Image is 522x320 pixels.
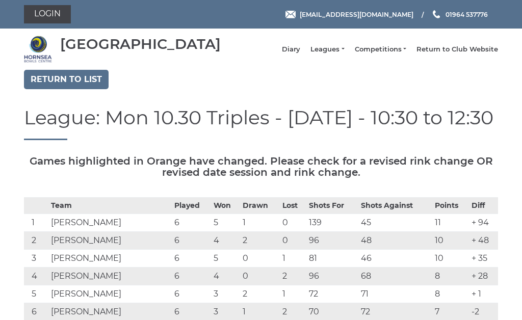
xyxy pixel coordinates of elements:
[358,197,432,214] th: Shots Against
[48,249,172,267] td: [PERSON_NAME]
[469,231,498,249] td: + 48
[240,267,280,285] td: 0
[24,35,52,63] img: Hornsea Bowls Centre
[432,267,469,285] td: 8
[172,197,212,214] th: Played
[211,231,240,249] td: 4
[211,285,240,303] td: 3
[280,197,306,214] th: Lost
[282,45,300,54] a: Diary
[432,197,469,214] th: Points
[211,214,240,231] td: 5
[306,249,358,267] td: 81
[280,231,306,249] td: 0
[280,249,306,267] td: 1
[48,197,172,214] th: Team
[172,214,212,231] td: 6
[172,267,212,285] td: 6
[60,36,221,52] div: [GEOGRAPHIC_DATA]
[24,231,48,249] td: 2
[24,155,498,178] h5: Games highlighted in Orange have changed. Please check for a revised rink change OR revised date ...
[416,45,498,54] a: Return to Club Website
[172,285,212,303] td: 6
[358,249,432,267] td: 46
[469,249,498,267] td: + 35
[306,214,358,231] td: 139
[432,249,469,267] td: 10
[24,5,71,23] a: Login
[48,214,172,231] td: [PERSON_NAME]
[432,231,469,249] td: 10
[310,45,344,54] a: Leagues
[48,231,172,249] td: [PERSON_NAME]
[306,197,358,214] th: Shots For
[446,10,488,18] span: 01964 537776
[432,214,469,231] td: 11
[432,285,469,303] td: 8
[240,231,280,249] td: 2
[24,249,48,267] td: 3
[240,249,280,267] td: 0
[24,214,48,231] td: 1
[24,107,498,140] h1: League: Mon 10.30 Triples - [DATE] - 10:30 to 12:30
[211,267,240,285] td: 4
[306,267,358,285] td: 96
[355,45,406,54] a: Competitions
[469,214,498,231] td: + 94
[172,231,212,249] td: 6
[240,214,280,231] td: 1
[469,285,498,303] td: + 1
[469,267,498,285] td: + 28
[24,267,48,285] td: 4
[358,285,432,303] td: 71
[240,197,280,214] th: Drawn
[300,10,413,18] span: [EMAIL_ADDRESS][DOMAIN_NAME]
[306,231,358,249] td: 96
[358,214,432,231] td: 45
[285,10,413,19] a: Email [EMAIL_ADDRESS][DOMAIN_NAME]
[431,10,488,19] a: Phone us 01964 537776
[48,267,172,285] td: [PERSON_NAME]
[280,285,306,303] td: 1
[306,285,358,303] td: 72
[24,70,109,89] a: Return to list
[433,10,440,18] img: Phone us
[280,214,306,231] td: 0
[48,285,172,303] td: [PERSON_NAME]
[211,197,240,214] th: Won
[172,249,212,267] td: 6
[358,267,432,285] td: 68
[358,231,432,249] td: 48
[211,249,240,267] td: 5
[240,285,280,303] td: 2
[469,197,498,214] th: Diff
[280,267,306,285] td: 2
[24,285,48,303] td: 5
[285,11,296,18] img: Email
